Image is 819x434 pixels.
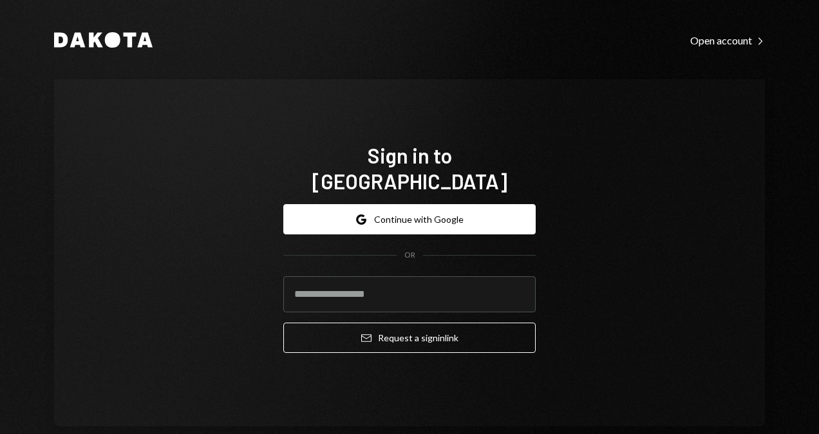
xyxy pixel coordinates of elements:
[404,250,415,261] div: OR
[690,34,765,47] div: Open account
[283,142,536,194] h1: Sign in to [GEOGRAPHIC_DATA]
[283,204,536,234] button: Continue with Google
[690,33,765,47] a: Open account
[283,323,536,353] button: Request a signinlink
